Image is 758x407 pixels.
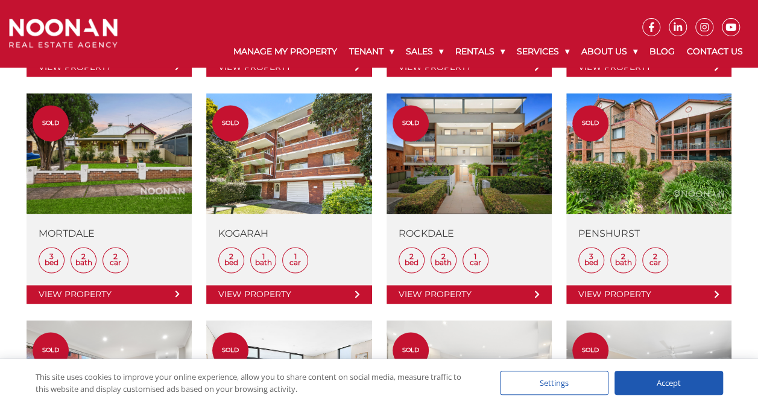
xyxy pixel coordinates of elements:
[36,371,476,395] div: This site uses cookies to improve your online experience, allow you to share content on social me...
[33,345,69,354] span: sold
[449,36,511,67] a: Rentals
[212,118,248,127] span: sold
[400,36,449,67] a: Sales
[572,118,608,127] span: sold
[500,371,608,395] div: Settings
[33,118,69,127] span: sold
[227,36,343,67] a: Manage My Property
[572,345,608,354] span: sold
[212,345,248,354] span: sold
[393,118,429,127] span: sold
[614,371,723,395] div: Accept
[643,36,681,67] a: Blog
[343,36,400,67] a: Tenant
[393,345,429,354] span: sold
[681,36,749,67] a: Contact Us
[9,19,118,49] img: Noonan Real Estate Agency
[511,36,575,67] a: Services
[575,36,643,67] a: About Us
